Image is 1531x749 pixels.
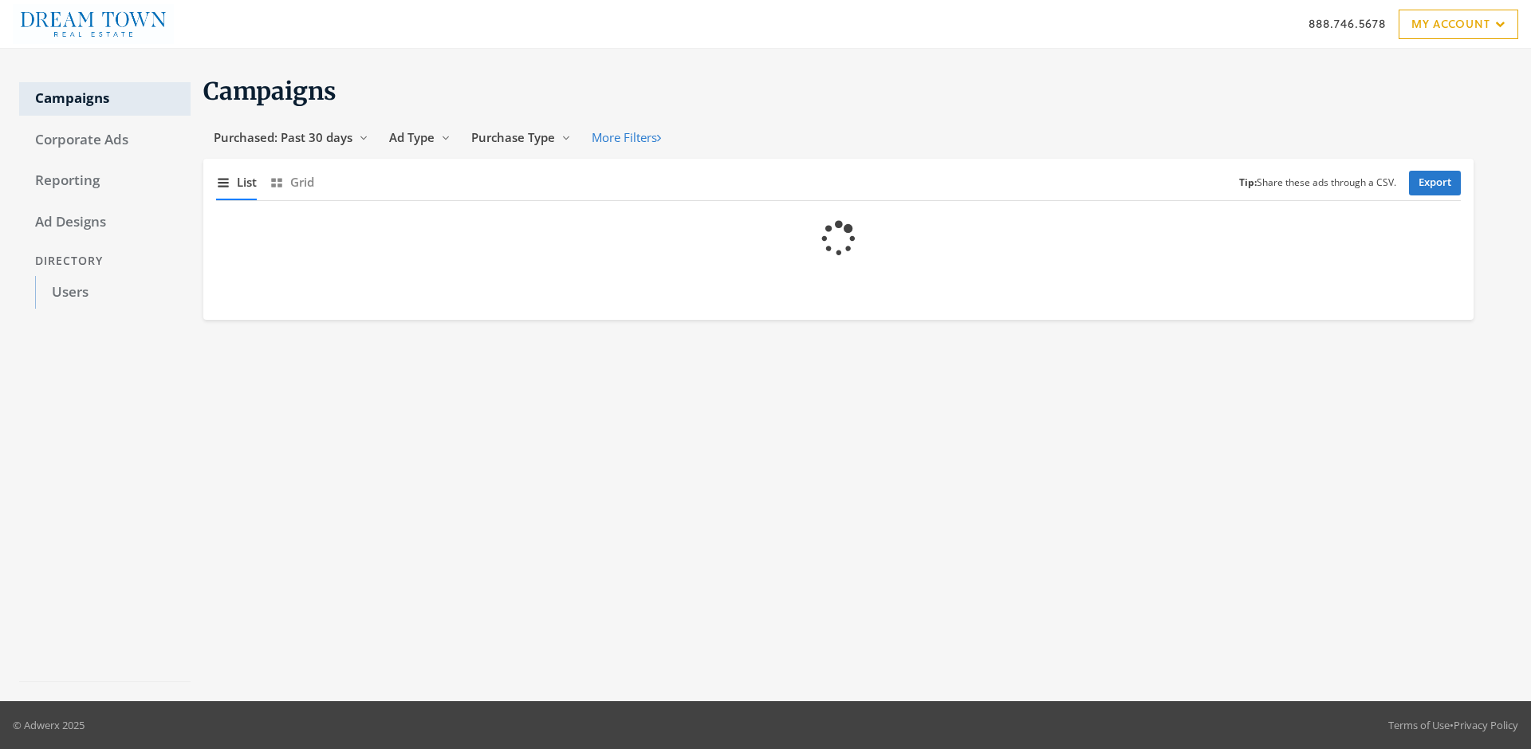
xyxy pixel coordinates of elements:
[581,123,671,152] button: More Filters
[389,129,435,145] span: Ad Type
[1239,175,1257,189] b: Tip:
[471,129,555,145] span: Purchase Type
[1239,175,1396,191] small: Share these ads through a CSV.
[461,123,581,152] button: Purchase Type
[203,76,337,106] span: Campaigns
[237,173,257,191] span: List
[214,129,352,145] span: Purchased: Past 30 days
[290,173,314,191] span: Grid
[216,165,257,199] button: List
[379,123,461,152] button: Ad Type
[270,165,314,199] button: Grid
[19,82,191,116] a: Campaigns
[1388,718,1450,732] a: Terms of Use
[1399,10,1518,39] a: My Account
[19,124,191,157] a: Corporate Ads
[19,246,191,276] div: Directory
[1388,717,1518,733] div: •
[1409,171,1461,195] a: Export
[13,717,85,733] p: © Adwerx 2025
[203,123,379,152] button: Purchased: Past 30 days
[19,164,191,198] a: Reporting
[1309,15,1386,32] a: 888.746.5678
[35,276,191,309] a: Users
[13,4,174,44] img: Adwerx
[19,206,191,239] a: Ad Designs
[1454,718,1518,732] a: Privacy Policy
